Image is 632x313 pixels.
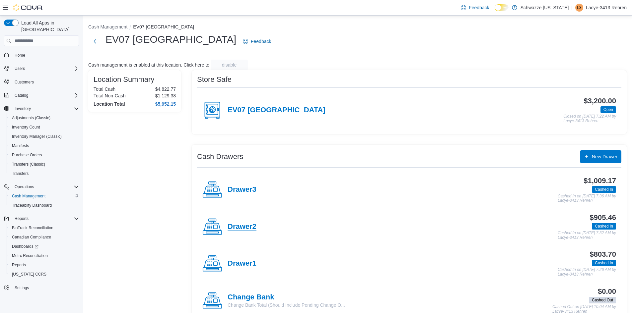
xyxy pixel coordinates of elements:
p: Schwazze [US_STATE] [521,4,569,12]
span: Users [12,65,79,73]
span: Metrc Reconciliation [12,253,48,258]
a: Metrc Reconciliation [9,252,50,260]
span: Cashed In [595,186,613,192]
h3: Cash Drawers [197,153,243,161]
span: Transfers (Classic) [12,162,45,167]
span: Inventory Count [9,123,79,131]
span: Cashed In [595,223,613,229]
p: Change Bank Total (Should Include Pending Change O... [228,302,345,308]
p: Cashed In on [DATE] 7:36 AM by Lacye-3413 Rehren [558,194,616,203]
span: BioTrack Reconciliation [12,225,53,231]
h3: $0.00 [598,287,616,295]
span: Cashed In [595,260,613,266]
span: Open [600,106,616,113]
button: Operations [12,183,37,191]
h4: EV07 [GEOGRAPHIC_DATA] [228,106,325,115]
button: Settings [1,283,82,292]
a: Transfers (Classic) [9,160,48,168]
div: Lacye-3413 Rehren [575,4,583,12]
button: Reports [12,215,31,223]
span: Open [603,107,613,113]
h1: EV07 [GEOGRAPHIC_DATA] [105,33,236,46]
span: Operations [12,183,79,191]
nav: Complex example [4,47,79,310]
a: Adjustments (Classic) [9,114,53,122]
a: Inventory Count [9,123,43,131]
h3: $1,009.17 [584,177,616,185]
a: Settings [12,284,32,292]
span: Home [12,51,79,59]
button: Reports [1,214,82,223]
span: Purchase Orders [12,152,42,158]
button: BioTrack Reconciliation [7,223,82,233]
span: Cashed In [592,260,616,266]
span: Purchase Orders [9,151,79,159]
span: Cashed Out [589,297,616,303]
a: Manifests [9,142,32,150]
span: Adjustments (Classic) [12,115,50,121]
span: Metrc Reconciliation [9,252,79,260]
a: Cash Management [9,192,48,200]
button: Traceabilty Dashboard [7,201,82,210]
span: Traceabilty Dashboard [12,203,52,208]
span: Catalog [12,91,79,99]
button: Transfers [7,169,82,178]
button: Adjustments (Classic) [7,113,82,123]
button: Inventory [1,104,82,113]
button: Users [12,65,28,73]
span: Manifests [9,142,79,150]
button: Catalog [12,91,31,99]
span: Load All Apps in [GEOGRAPHIC_DATA] [19,20,79,33]
span: New Drawer [592,153,617,160]
h3: Store Safe [197,76,232,83]
span: Adjustments (Classic) [9,114,79,122]
p: Cashed In on [DATE] 7:26 AM by Lacye-3413 Rehren [558,268,616,277]
button: Next [88,35,102,48]
h4: Location Total [94,101,125,107]
button: Reports [7,260,82,270]
button: Manifests [7,141,82,150]
button: EV07 [GEOGRAPHIC_DATA] [133,24,194,29]
span: [US_STATE] CCRS [12,272,46,277]
a: Transfers [9,170,31,178]
p: $4,822.77 [155,86,176,92]
a: Traceabilty Dashboard [9,201,54,209]
h4: $5,952.15 [155,101,176,107]
p: $1,129.38 [155,93,176,98]
img: Cova [13,4,43,11]
span: Transfers [9,170,79,178]
a: Purchase Orders [9,151,45,159]
span: Reports [12,262,26,268]
button: Inventory Count [7,123,82,132]
a: [US_STATE] CCRS [9,270,49,278]
span: Dashboards [12,244,38,249]
span: Washington CCRS [9,270,79,278]
span: Operations [15,184,34,189]
span: Inventory Count [12,125,40,130]
h3: $803.70 [590,250,616,258]
span: L3 [577,4,581,12]
span: BioTrack Reconciliation [9,224,79,232]
a: Feedback [240,35,274,48]
span: Cash Management [9,192,79,200]
a: Feedback [458,1,492,14]
h4: Drawer1 [228,259,256,268]
a: Home [12,51,28,59]
span: Reports [15,216,29,221]
button: Canadian Compliance [7,233,82,242]
span: Canadian Compliance [12,235,51,240]
a: Dashboards [7,242,82,251]
button: Operations [1,182,82,191]
button: disable [211,60,248,70]
button: Home [1,50,82,60]
p: Closed on [DATE] 7:22 AM by Lacye-3413 Rehren [563,114,616,123]
button: Customers [1,77,82,87]
h6: Total Cash [94,86,115,92]
nav: An example of EuiBreadcrumbs [88,24,627,31]
span: Catalog [15,93,28,98]
button: [US_STATE] CCRS [7,270,82,279]
span: Customers [12,78,79,86]
h3: $905.46 [590,214,616,222]
span: Feedback [251,38,271,45]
